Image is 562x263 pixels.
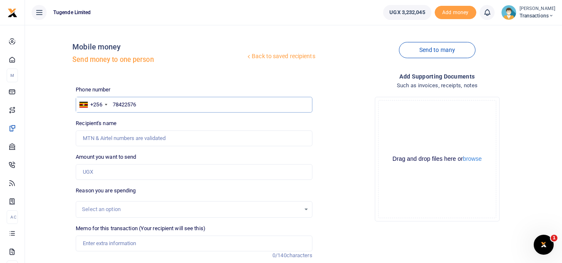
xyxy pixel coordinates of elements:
li: Toup your wallet [435,6,476,20]
div: Uganda: +256 [76,97,109,112]
small: [PERSON_NAME] [520,5,555,12]
li: Ac [7,210,18,224]
label: Phone number [76,86,110,94]
span: Tugende Limited [50,9,94,16]
li: Wallet ballance [380,5,434,20]
iframe: Intercom live chat [534,235,554,255]
h4: Mobile money [72,42,245,52]
div: File Uploader [375,97,500,221]
label: Reason you are spending [76,187,136,195]
input: MTN & Airtel numbers are validated [76,130,312,146]
a: Back to saved recipients [245,49,316,64]
a: profile-user [PERSON_NAME] Transactions [501,5,555,20]
button: browse [463,156,482,162]
span: characters [287,252,312,258]
label: Memo for this transaction (Your recipient will see this) [76,224,205,233]
a: Add money [435,9,476,15]
label: Recipient's name [76,119,116,128]
img: logo-small [7,8,17,18]
img: profile-user [501,5,516,20]
a: UGX 3,232,045 [383,5,431,20]
h5: Send money to one person [72,56,245,64]
div: Drag and drop files here or [379,155,496,163]
span: 0/140 [272,252,287,258]
li: M [7,69,18,82]
span: 1 [551,235,557,241]
input: Enter phone number [76,97,312,113]
h4: Add supporting Documents [319,72,555,81]
h4: Such as invoices, receipts, notes [319,81,555,90]
span: Transactions [520,12,555,20]
div: Select an option [82,205,300,214]
span: UGX 3,232,045 [389,8,425,17]
label: Amount you want to send [76,153,136,161]
input: Enter extra information [76,236,312,251]
div: +256 [90,101,102,109]
a: logo-small logo-large logo-large [7,9,17,15]
a: Send to many [399,42,475,58]
input: UGX [76,164,312,180]
span: Add money [435,6,476,20]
